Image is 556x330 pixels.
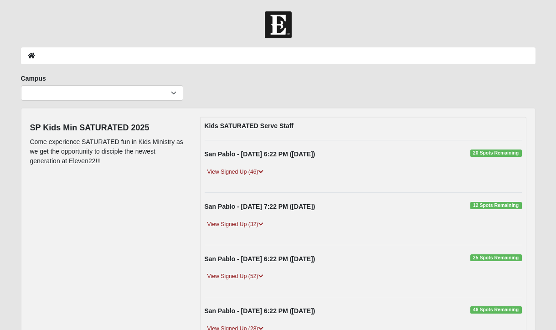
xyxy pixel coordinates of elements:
[21,74,46,83] label: Campus
[205,203,315,210] strong: San Pablo - [DATE] 7:22 PM ([DATE])
[205,220,266,229] a: View Signed Up (32)
[205,150,315,158] strong: San Pablo - [DATE] 6:22 PM ([DATE])
[470,150,522,157] span: 20 Spots Remaining
[205,167,266,177] a: View Signed Up (46)
[30,137,186,166] p: Come experience SATURATED fun in Kids Ministry as we get the opportunity to disciple the newest g...
[470,306,522,314] span: 46 Spots Remaining
[470,202,522,209] span: 12 Spots Remaining
[265,11,292,38] img: Church of Eleven22 Logo
[30,123,186,133] h4: SP Kids Min SATURATED 2025
[205,307,315,315] strong: San Pablo - [DATE] 6:22 PM ([DATE])
[470,254,522,262] span: 25 Spots Remaining
[205,272,266,281] a: View Signed Up (52)
[205,122,294,129] strong: Kids SATURATED Serve Staff
[205,255,315,263] strong: San Pablo - [DATE] 6:22 PM ([DATE])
